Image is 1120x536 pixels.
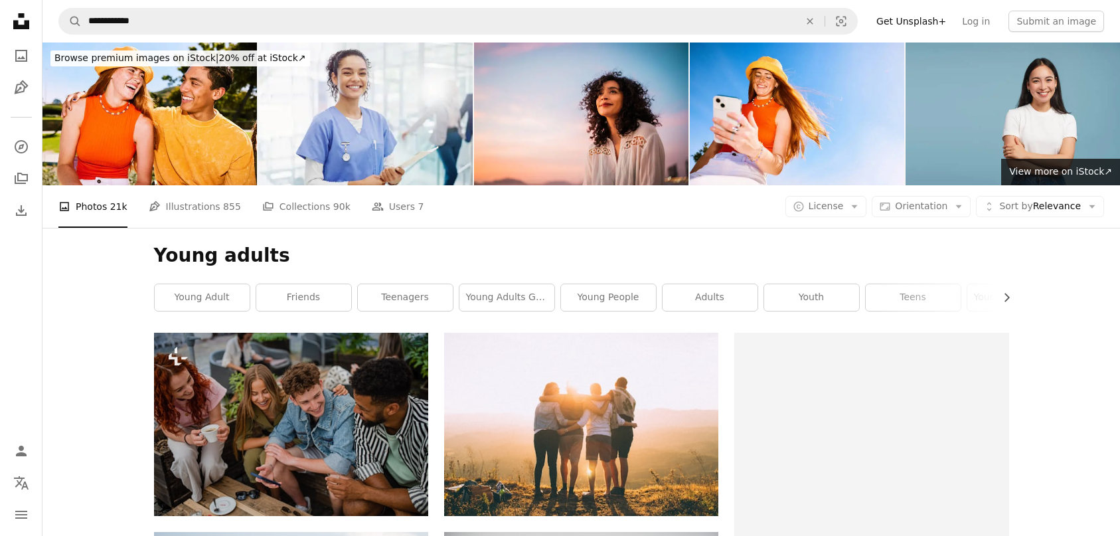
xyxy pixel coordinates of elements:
a: Log in [954,11,998,32]
button: Orientation [872,196,971,217]
img: four person hands wrap around shoulders while looking at sunset [444,333,718,515]
img: A group of happy young people sitting in outdoors cafe on town trip, talking. [154,333,428,515]
a: four person hands wrap around shoulders while looking at sunset [444,418,718,430]
span: License [809,201,844,211]
a: Log in / Sign up [8,438,35,464]
img: Healthcare, portrait and nurse in hospital with document, public service and confident. Woman, me... [258,43,473,185]
span: Sort by [999,201,1032,211]
a: Collections 90k [262,185,351,228]
span: 20% off at iStock ↗ [54,52,306,63]
button: Sort byRelevance [976,196,1104,217]
a: A group of happy young people sitting in outdoors cafe on town trip, talking. [154,418,428,430]
span: 7 [418,199,424,214]
a: young people [561,284,656,311]
a: friends [256,284,351,311]
a: Users 7 [372,185,424,228]
button: Visual search [825,9,857,34]
form: Find visuals sitewide [58,8,858,35]
a: young adult [155,284,250,311]
a: Browse premium images on iStock|20% off at iStock↗ [42,43,318,74]
span: 855 [223,199,241,214]
a: Illustrations 855 [149,185,241,228]
a: Explore [8,134,35,160]
button: Search Unsplash [59,9,82,34]
span: Relevance [999,200,1081,213]
img: Smiling asian woman posing with crossed arms looking at camera on blue background [906,43,1120,185]
a: teenagers [358,284,453,311]
a: Get Unsplash+ [868,11,954,32]
a: young adults group [459,284,554,311]
a: adults [663,284,758,311]
button: scroll list to the right [995,284,1009,311]
a: young adults [DEMOGRAPHIC_DATA] [967,284,1062,311]
button: Language [8,470,35,496]
a: Download History [8,197,35,224]
button: License [785,196,867,217]
a: Collections [8,165,35,192]
span: 90k [333,199,351,214]
h1: Young adults [154,244,1009,268]
a: youth [764,284,859,311]
button: Submit an image [1008,11,1104,32]
span: Orientation [895,201,947,211]
img: Candid portrait of cheerful young couple, woman wearing yellow hat, laughing [42,43,257,185]
span: Browse premium images on iStock | [54,52,218,63]
a: View more on iStock↗ [1001,159,1120,185]
a: Photos [8,43,35,69]
a: teens [866,284,961,311]
a: Illustrations [8,74,35,101]
img: Young woman looking at view contemplating outdoors [474,43,688,185]
button: Menu [8,501,35,528]
button: Clear [795,9,825,34]
span: View more on iStock ↗ [1009,166,1112,177]
img: Portrait of cheerful young woman with long red hair wearing sunhat checking smartphone, smiling [690,43,904,185]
